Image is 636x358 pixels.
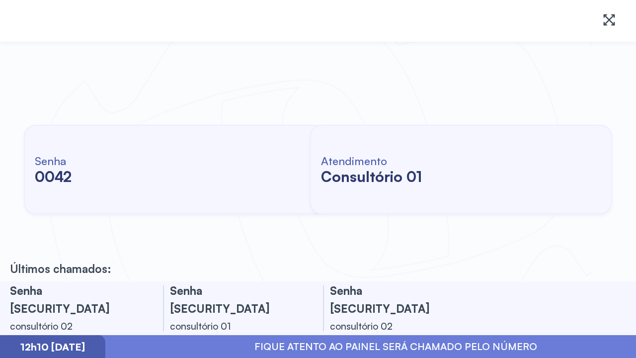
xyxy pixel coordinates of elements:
div: consultório 02 [10,317,139,335]
div: consultório 01 [170,317,299,335]
div: consultório 02 [330,317,459,335]
h3: Senha [SECURITY_DATA] [330,281,459,317]
h2: 0042 [35,168,72,185]
p: Últimos chamados: [10,262,111,275]
h6: Atendimento [321,154,422,168]
h3: Senha [SECURITY_DATA] [10,281,139,317]
h3: Senha [SECURITY_DATA] [170,281,299,317]
h6: Senha [35,154,72,168]
h2: consultório 01 [321,168,422,185]
img: Logotipo do estabelecimento [16,8,127,34]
